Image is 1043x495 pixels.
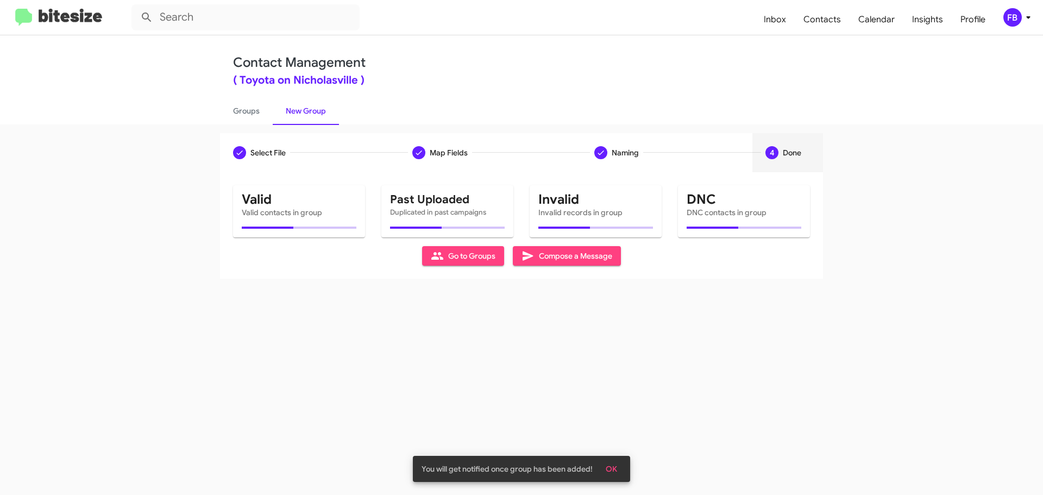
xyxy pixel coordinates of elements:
button: Compose a Message [513,246,621,266]
span: Compose a Message [521,246,612,266]
span: OK [606,459,617,479]
button: Go to Groups [422,246,504,266]
mat-card-subtitle: DNC contacts in group [687,207,801,218]
div: FB [1003,8,1022,27]
a: Contact Management [233,54,366,71]
span: You will get notified once group has been added! [422,463,593,474]
a: Contacts [795,4,850,35]
a: Inbox [755,4,795,35]
mat-card-subtitle: Invalid records in group [538,207,653,218]
mat-card-title: Invalid [538,194,653,205]
div: ( Toyota on Nicholasville ) [233,75,810,86]
a: Groups [220,97,273,125]
mat-card-subtitle: Valid contacts in group [242,207,356,218]
a: Calendar [850,4,903,35]
span: Go to Groups [431,246,495,266]
button: FB [994,8,1031,27]
mat-card-title: DNC [687,194,801,205]
a: Insights [903,4,952,35]
input: Search [131,4,360,30]
a: New Group [273,97,339,125]
button: OK [597,459,626,479]
mat-card-title: Past Uploaded [390,194,505,205]
mat-card-subtitle: Duplicated in past campaigns [390,207,505,218]
a: Profile [952,4,994,35]
mat-card-title: Valid [242,194,356,205]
